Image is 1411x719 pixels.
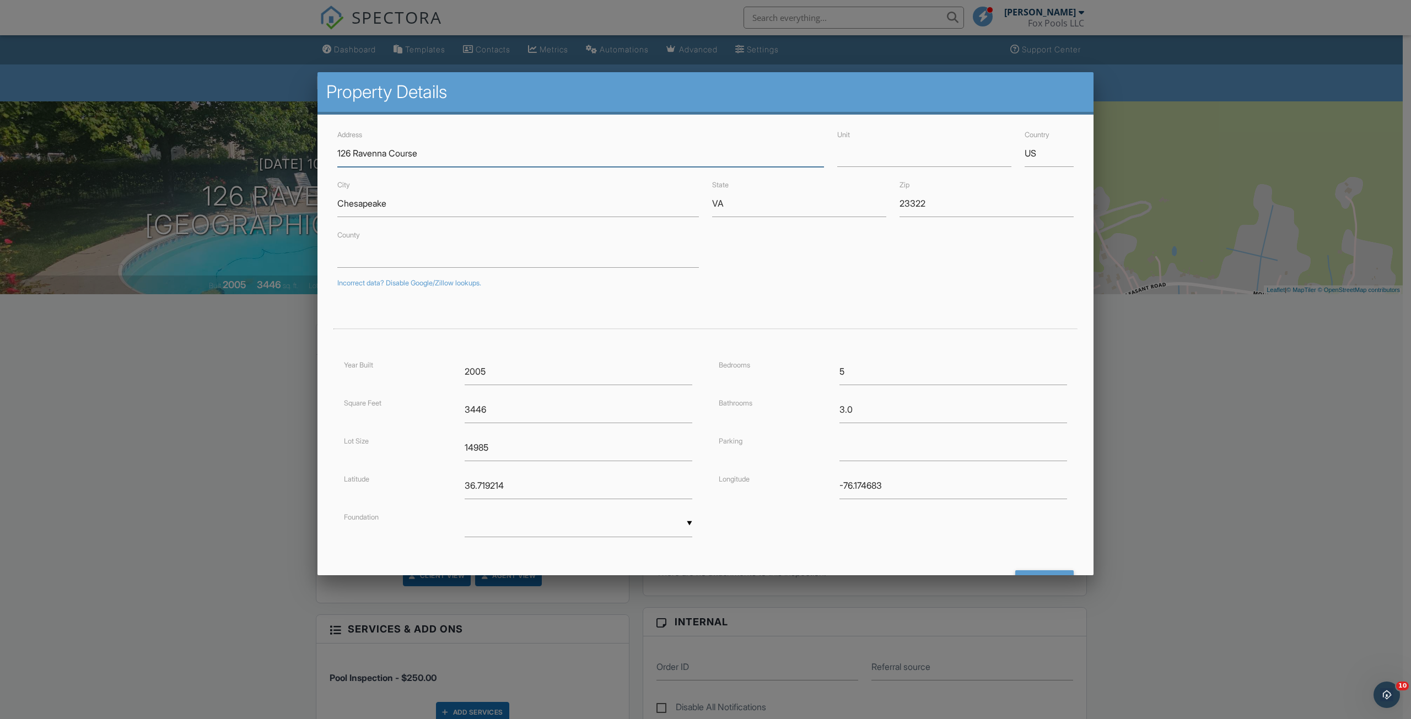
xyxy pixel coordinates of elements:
[961,570,997,590] div: Cancel
[1396,682,1409,690] span: 10
[337,131,362,139] label: Address
[719,361,750,369] label: Bedrooms
[326,81,1085,103] h2: Property Details
[337,279,1074,288] div: Incorrect data? Disable Google/Zillow lookups.
[712,181,729,189] label: State
[719,399,752,407] label: Bathrooms
[1015,570,1074,590] input: Save
[344,437,369,445] label: Lot Size
[1025,131,1049,139] label: Country
[719,475,750,483] label: Longitude
[337,181,350,189] label: City
[1374,682,1400,708] iframe: Intercom live chat
[837,131,850,139] label: Unit
[337,231,360,239] label: County
[344,361,373,369] label: Year Built
[900,181,909,189] label: Zip
[344,475,369,483] label: Latitude
[344,513,379,521] label: Foundation
[719,437,742,445] label: Parking
[344,399,381,407] label: Square Feet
